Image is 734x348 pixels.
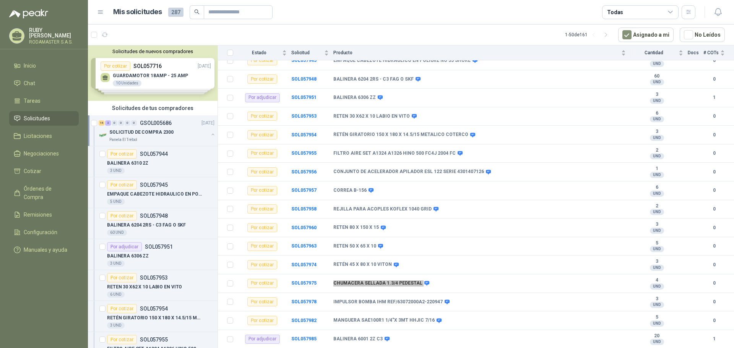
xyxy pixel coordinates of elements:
div: Por cotizar [247,297,277,306]
b: 0 [703,187,725,194]
b: SOL057978 [291,299,317,304]
b: 2 [630,147,683,154]
a: SOL057953 [291,113,317,119]
span: Chat [24,79,35,87]
p: SOL057955 [140,337,168,342]
div: 0 [118,120,124,126]
b: 1 [703,335,725,343]
div: UND [650,135,664,141]
div: Por cotizar [247,74,277,84]
b: 0 [703,224,725,231]
b: 0 [703,150,725,157]
div: UND [650,265,664,271]
a: Manuales y ayuda [9,243,79,257]
b: RETÉN 45 X 80 X 10 VITON [333,262,392,268]
div: Por cotizar [247,204,277,214]
b: 0 [703,76,725,83]
a: Por cotizarSOL057948BALINERA 6204 2RS - C3 FAG O SKF60 UND [88,208,218,239]
div: Por cotizar [247,112,277,121]
span: Licitaciones [24,132,52,140]
p: EMPAQUE CABEZOTE HIDRAULICO EN POLIURE NO 55 SHORE [107,191,202,198]
b: CHUMACERA SELLADA 1.3/4 PEDESTAL [333,280,422,286]
div: UND [650,116,664,122]
b: REJILLA PARA ACOPLES KOFLEX 1040 GRID [333,206,432,212]
span: Órdenes de Compra [24,185,71,201]
div: 3 UND [107,261,125,267]
button: No Leídos [680,28,725,42]
th: Docs [688,45,703,60]
b: RETEN 30 X62 X 10 LABIO EN VITO [333,113,410,120]
div: 0 [112,120,117,126]
a: Por adjudicarSOL057951BALINERA 6306 ZZ3 UND [88,239,218,270]
div: Por adjudicar [107,242,142,251]
a: SOL057945 [291,58,317,63]
b: 5 [630,240,683,246]
div: Por cotizar [247,279,277,288]
b: 0 [703,206,725,213]
b: 5 [630,314,683,320]
p: SOL057953 [140,275,168,280]
a: SOL057982 [291,318,317,323]
b: 2 [630,203,683,209]
span: Remisiones [24,210,52,219]
div: Solicitudes de nuevos compradoresPor cotizarSOL057716[DATE] GUARDAMOTOR 18AMP - 25 AMP10 Unidades... [88,45,218,101]
b: SOL057951 [291,95,317,100]
span: Estado [238,50,281,55]
p: SOL057954 [140,306,168,311]
div: Por cotizar [107,335,137,344]
b: 1 [703,94,725,101]
b: CONJUNTO DE ACELERADOR APILADOR ESL 122 SERIE 4301407126 [333,169,484,175]
b: MANGUERA SAE100R1 1/4"X 3MT HHJIC 7/16 [333,317,435,324]
b: 3 [630,92,683,98]
p: SOL057945 [140,182,168,188]
span: Configuración [24,228,57,236]
b: 1 [630,166,683,172]
th: Solicitud [291,45,333,60]
div: Todas [607,8,623,16]
b: 0 [703,168,725,176]
p: [DATE] [201,120,214,127]
div: 0 [131,120,137,126]
b: RETEN 50 X 65 X 10 [333,243,376,249]
div: 3 UND [107,322,125,329]
p: SOL057944 [140,151,168,157]
b: 0 [703,113,725,120]
a: SOL057958 [291,206,317,212]
div: 6 UND [107,291,125,298]
div: 2 [105,120,111,126]
b: RETEN 80 X 150 X 15 [333,225,379,231]
b: SOL057954 [291,132,317,138]
a: Por cotizarSOL057944BALINERA 6310 2Z3 UND [88,146,218,177]
b: SOL057963 [291,243,317,249]
b: SOL057960 [291,225,317,230]
b: EMPAQUE CABEZOTE HIDRAULICO EN POLIURE NO 55 SHORE [333,58,471,64]
p: GSOL005686 [140,120,172,126]
b: SOL057956 [291,169,317,175]
b: 0 [703,317,725,324]
div: UND [650,320,664,327]
a: Solicitudes [9,111,79,126]
b: 20 [630,333,683,339]
p: RUBY [PERSON_NAME] [29,28,79,38]
a: SOL057948 [291,76,317,82]
b: 60 [630,73,683,79]
div: Por cotizar [247,260,277,269]
button: Asignado a mi [618,28,674,42]
th: Producto [333,45,630,60]
a: Chat [9,76,79,91]
p: SOL057951 [145,244,173,249]
a: SOL057985 [291,336,317,342]
b: 4 [630,277,683,283]
b: 0 [703,57,725,64]
span: Cotizar [24,167,41,175]
div: UND [650,302,664,308]
a: Cotizar [9,164,79,178]
span: Solicitudes [24,114,50,123]
a: SOL057974 [291,262,317,267]
div: UND [650,98,664,104]
span: Manuales y ayuda [24,246,67,254]
a: Configuración [9,225,79,240]
div: 60 UND [107,230,127,236]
